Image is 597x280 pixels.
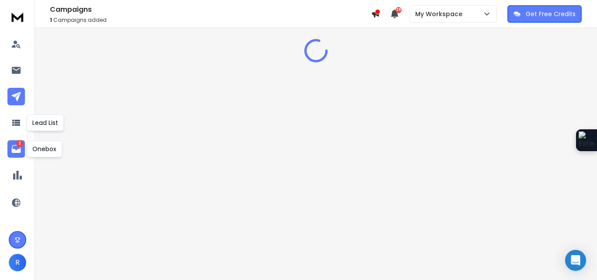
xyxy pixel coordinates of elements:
[507,5,582,23] button: Get Free Credits
[396,7,402,13] span: 38
[27,114,64,131] div: Lead List
[7,140,25,158] a: 2
[27,141,62,157] div: Onebox
[16,140,23,147] p: 2
[50,4,371,15] h1: Campaigns
[526,10,576,18] p: Get Free Credits
[9,254,26,271] button: R
[579,131,594,149] img: Extension Icon
[565,250,586,271] div: Open Intercom Messenger
[50,17,371,24] p: Campaigns added
[415,10,466,18] p: My Workspace
[50,16,52,24] span: 1
[9,9,26,25] img: logo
